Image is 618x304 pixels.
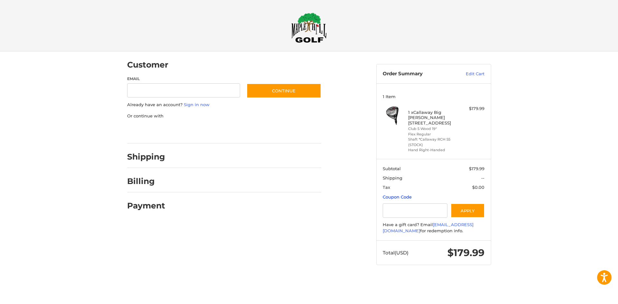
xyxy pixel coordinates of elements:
label: Email [127,76,240,82]
iframe: PayPal-paylater [180,125,228,137]
span: $179.99 [447,247,484,259]
a: Edit Cart [452,71,484,77]
span: $179.99 [469,166,484,171]
h3: 1 Item [383,94,484,99]
span: Total (USD) [383,250,408,256]
p: Already have an account? [127,102,321,108]
h3: Order Summary [383,71,452,77]
input: Gift Certificate or Coupon Code [383,203,447,218]
h2: Payment [127,201,165,211]
span: $0.00 [472,185,484,190]
a: Coupon Code [383,194,412,199]
li: Hand Right-Handed [408,147,457,153]
a: Sign in now [184,102,210,107]
div: $179.99 [459,106,484,112]
li: Flex Regular [408,132,457,137]
h2: Customer [127,60,168,70]
img: Maple Hill Golf [291,13,327,43]
button: Continue [247,83,321,98]
span: Subtotal [383,166,401,171]
li: Club 5 Wood 19° [408,126,457,132]
iframe: PayPal-paypal [125,125,173,137]
h4: 1 x Callaway Big [PERSON_NAME] [STREET_ADDRESS] [408,110,457,125]
button: Apply [451,203,485,218]
p: Or continue with [127,113,321,119]
li: Shaft *Callaway RCH 55 (STOCK) [408,137,457,147]
span: -- [481,175,484,180]
span: Shipping [383,175,402,180]
div: Have a gift card? Email for redemption info. [383,222,484,234]
span: Tax [383,185,390,190]
h2: Billing [127,176,165,186]
h2: Shipping [127,152,165,162]
iframe: PayPal-venmo [234,125,282,137]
